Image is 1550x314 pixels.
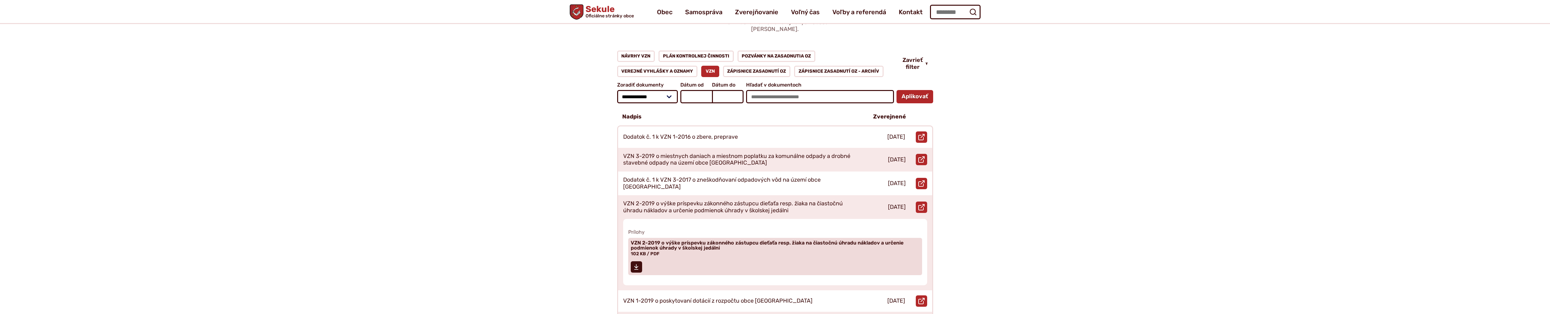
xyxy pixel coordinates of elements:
[623,200,858,214] p: VZN 2-2019 o výške príspevku zákonného zástupcu dieťaťa resp. žiaka na čiastočnú úhradu nákladov ...
[791,3,820,21] a: Voľný čas
[617,82,678,88] span: Zoradiť dokumenty
[888,180,906,187] p: [DATE]
[746,82,894,88] span: Hľadať v dokumentoch
[570,4,583,20] img: Prejsť na domovskú stránku
[899,3,923,21] a: Kontakt
[897,90,933,103] button: Aplikovať
[622,113,641,120] p: Nadpis
[712,82,744,88] span: Dátum do
[680,90,712,103] input: Dátum od
[628,229,922,235] span: Prílohy
[746,90,894,103] input: Hľadať v dokumentoch
[659,51,734,62] a: Plán kontrolnej činnosti
[903,57,923,70] span: Zavrieť filter
[685,3,722,21] a: Samospráva
[712,90,744,103] input: Dátum do
[887,298,905,305] p: [DATE]
[631,240,912,251] span: VZN 2-2019 o výške príspevku zákonného zástupcu dieťaťa resp. žiaka na čiastočnú úhradu nákladov ...
[623,298,812,305] p: VZN 1-2019 o poskytovaní dotácií z rozpočtu obce [GEOGRAPHIC_DATA]
[888,156,906,163] p: [DATE]
[887,134,905,141] p: [DATE]
[794,66,884,77] a: Zápisnice zasadnutí OZ - ARCHÍV
[628,238,922,275] a: VZN 2-2019 o výške príspevku zákonného zástupcu dieťaťa resp. žiaka na čiastočnú úhradu nákladov ...
[735,3,778,21] a: Zverejňovanie
[570,4,634,20] a: Logo Sekule, prejsť na domovskú stránku.
[623,134,738,141] p: Dodatok č. 1 k VZN 1-2016 o zbere, preprave
[888,204,906,211] p: [DATE]
[583,5,634,18] span: Sekule
[738,51,816,62] a: Pozvánky na zasadnutia OZ
[617,51,655,62] a: Návrhy VZN
[699,19,851,33] p: Archív dokumentov uverejnených obcou [PERSON_NAME].
[617,90,678,103] select: Zoradiť dokumenty
[623,177,858,190] p: Dodatok č. 1 k VZN 3-2017 o zneškodňovaní odpadových vôd na území obce [GEOGRAPHIC_DATA]
[723,66,791,77] a: Zápisnice zasadnutí OZ
[680,82,712,88] span: Dátum od
[873,113,906,120] p: Zverejnené
[617,66,698,77] a: Verejné vyhlášky a oznamy
[623,153,858,166] p: VZN 3-2019 o miestnych daniach a miestnom poplatku za komunálne odpady a drobné stavebné odpady n...
[631,251,660,257] span: 102 KB / PDF
[897,57,933,70] button: Zavrieť filter
[832,3,886,21] a: Voľby a referendá
[585,14,634,18] span: Oficiálne stránky obce
[701,66,719,77] a: VZN
[657,3,672,21] a: Obec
